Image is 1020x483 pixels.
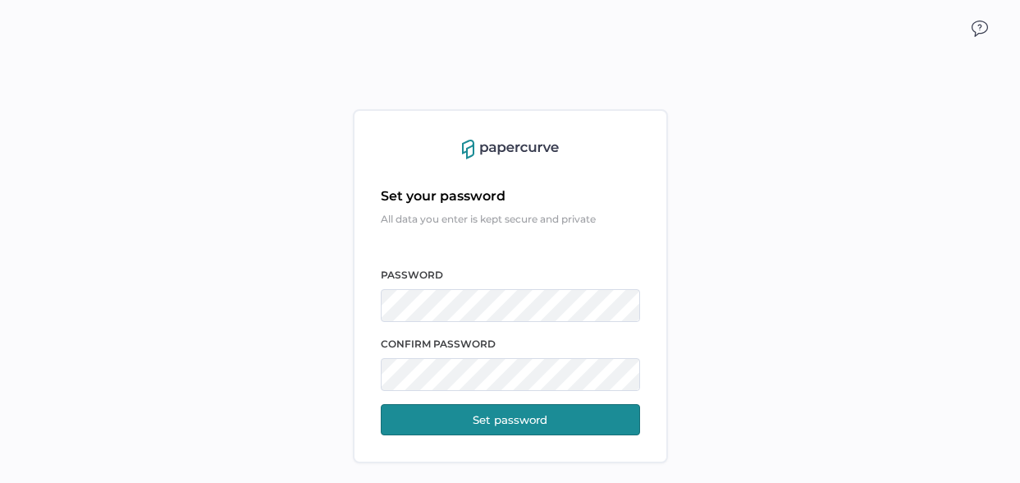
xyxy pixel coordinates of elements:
[462,137,559,162] img: papercurve-logo-colour.7244d18c.svg
[381,210,640,228] div: All data you enter is kept secure and private
[381,404,640,435] button: Set password
[381,269,443,281] span: PASSWORD
[381,338,496,350] span: CONFIRM PASSWORD
[381,188,640,204] div: Set your password
[972,21,988,37] img: icon_chat.2bd11823.svg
